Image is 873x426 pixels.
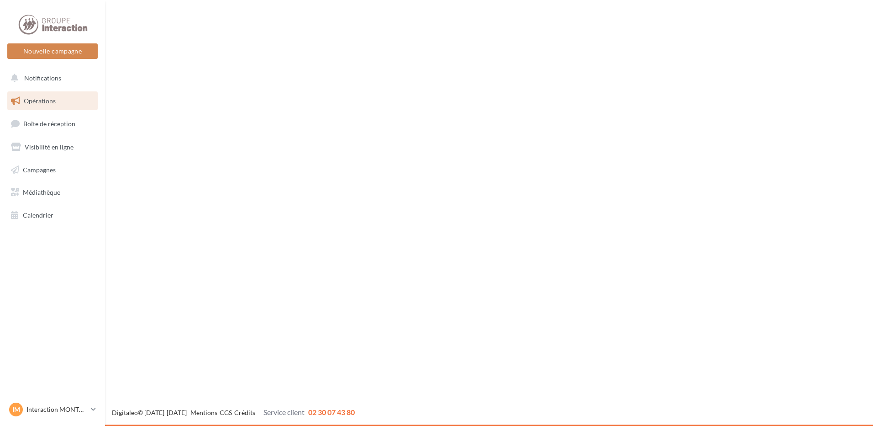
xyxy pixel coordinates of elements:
span: Service client [263,408,305,416]
span: 02 30 07 43 80 [308,408,355,416]
span: Boîte de réception [23,120,75,128]
span: Médiathèque [23,188,60,196]
span: Notifications [24,74,61,82]
span: Calendrier [23,211,53,219]
button: Notifications [5,69,96,88]
a: Opérations [5,91,100,111]
a: Crédits [234,409,255,416]
a: Campagnes [5,160,100,180]
a: Médiathèque [5,183,100,202]
a: Mentions [190,409,217,416]
a: Calendrier [5,206,100,225]
span: © [DATE]-[DATE] - - - [112,409,355,416]
span: Opérations [24,97,56,105]
span: Campagnes [23,165,56,173]
a: Boîte de réception [5,114,100,133]
a: IM Interaction MONTPELLIER [7,401,98,418]
p: Interaction MONTPELLIER [26,405,87,414]
a: CGS [220,409,232,416]
a: Visibilité en ligne [5,138,100,157]
span: IM [12,405,20,414]
button: Nouvelle campagne [7,43,98,59]
span: Visibilité en ligne [25,143,74,151]
a: Digitaleo [112,409,138,416]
